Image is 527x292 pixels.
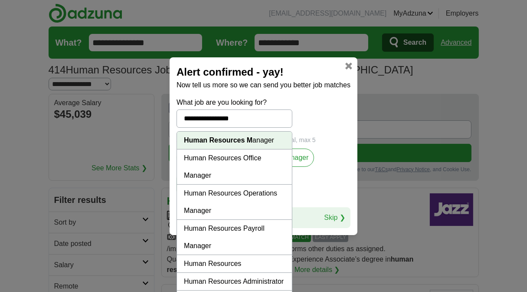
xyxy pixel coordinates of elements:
[177,220,292,255] li: Human Resources Payroll Manager
[177,80,350,90] p: Now tell us more so we can send you better job matches
[177,273,292,291] li: Human Resources Administrator
[177,64,350,80] h2: Alert confirmed - yay!
[177,149,292,185] li: Human Resources Office Manager
[177,97,292,108] label: What job are you looking for?
[324,212,345,223] a: Skip ❯
[177,132,292,149] li: anager
[177,255,292,273] li: Human Resources
[184,136,252,144] strong: Human Resources M
[177,185,292,220] li: Human Resources Operations Manager
[273,136,316,143] span: Optional, max 5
